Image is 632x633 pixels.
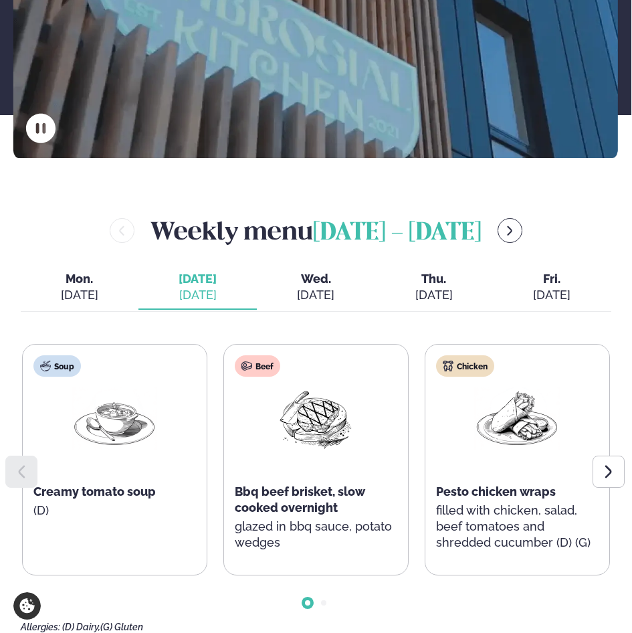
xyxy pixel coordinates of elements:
button: Mon. [DATE] [21,266,139,310]
div: Chicken [436,355,494,377]
span: Creamy tomato soup [33,484,156,499]
span: Pesto chicken wraps [436,484,556,499]
span: Allergies: [21,622,60,632]
button: menu-btn-right [498,218,522,243]
div: [DATE] [504,287,601,303]
img: Wraps.png [474,387,560,450]
span: (G) Gluten [100,622,143,632]
span: Bbq beef brisket, slow cooked overnight [235,484,365,515]
div: [DATE] [31,287,128,303]
button: Fri. [DATE] [493,266,611,310]
span: Mon. [31,271,128,287]
span: Fri. [504,271,601,287]
button: [DATE] [DATE] [138,266,257,310]
img: chicken.svg [443,361,453,371]
span: [DATE] - [DATE] [313,221,482,245]
span: (D) Dairy, [62,622,100,632]
p: glazed in bbq sauce, potato wedges [235,519,397,551]
button: menu-btn-left [110,218,134,243]
div: [DATE] [386,287,483,303]
div: Beef [235,355,280,377]
img: beef.svg [241,361,252,371]
img: Beef-Meat.png [273,387,358,450]
button: Thu. [DATE] [375,266,494,310]
div: [DATE] [149,287,246,303]
span: Go to slide 1 [305,600,310,606]
div: Soup [33,355,81,377]
button: Wed. [DATE] [257,266,375,310]
span: Thu. [386,271,483,287]
span: Go to slide 2 [321,600,326,606]
p: (D) [33,503,196,519]
img: soup.svg [40,361,51,371]
h2: Weekly menu [150,211,482,250]
a: Cookie settings [13,592,41,620]
div: [DATE] [268,287,364,303]
p: filled with chicken, salad, beef tomatoes and shredded cucumber (D) (G) [436,503,599,551]
span: Wed. [268,271,364,287]
img: Soup.png [72,387,157,450]
span: [DATE] [149,271,246,287]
